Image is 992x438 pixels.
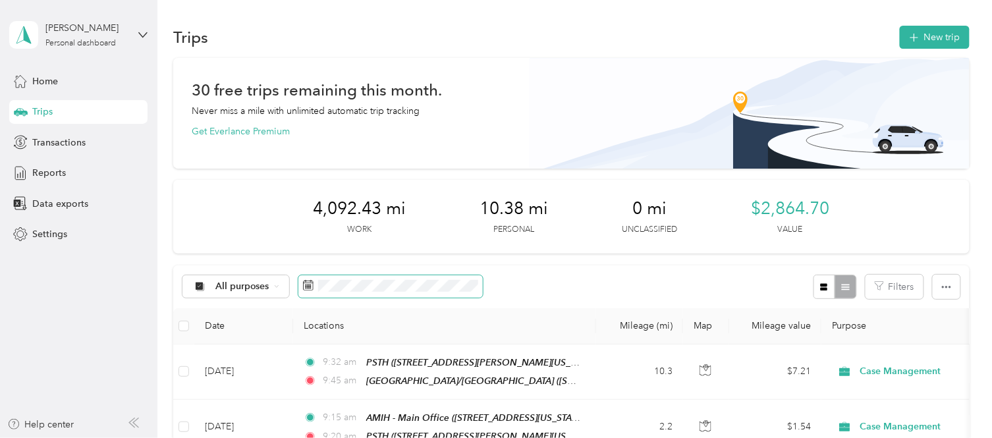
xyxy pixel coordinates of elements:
button: Help center [7,418,74,431]
span: $2,864.70 [751,198,829,219]
button: New trip [900,26,970,49]
span: 4,092.43 mi [313,198,406,219]
p: Never miss a mile with unlimited automatic trip tracking [192,104,420,118]
img: Banner [529,58,970,169]
th: Mileage (mi) [596,308,683,344]
p: Work [347,224,372,236]
span: Reports [32,166,66,180]
span: AMIH - Main Office ([STREET_ADDRESS][US_STATE]) [366,412,586,424]
th: Locations [293,308,596,344]
p: Unclassified [622,224,677,236]
span: [GEOGRAPHIC_DATA]/[GEOGRAPHIC_DATA] ([STREET_ADDRESS][US_STATE]) [366,375,691,387]
span: Case Management [860,420,981,434]
iframe: Everlance-gr Chat Button Frame [918,364,992,438]
span: Trips [32,105,53,119]
span: 9:32 am [323,355,360,370]
td: $7.21 [729,344,821,400]
span: Home [32,74,58,88]
span: Settings [32,227,67,241]
span: Data exports [32,197,88,211]
button: Get Everlance Premium [192,124,290,138]
span: Transactions [32,136,86,150]
div: [PERSON_NAME] [45,21,128,35]
td: 10.3 [596,344,683,400]
span: All purposes [215,282,270,291]
p: Personal [493,224,534,236]
span: 0 mi [632,198,667,219]
span: 9:45 am [323,373,360,388]
div: Personal dashboard [45,40,116,47]
span: 10.38 mi [480,198,548,219]
button: Filters [866,275,923,299]
h1: Trips [173,30,208,44]
th: Map [683,308,729,344]
span: 9:15 am [323,410,360,425]
span: Case Management [860,364,981,379]
th: Date [194,308,293,344]
p: Value [778,224,803,236]
td: [DATE] [194,344,293,400]
span: PSTH ([STREET_ADDRESS][PERSON_NAME][US_STATE]) [366,357,600,368]
th: Mileage value [729,308,821,344]
h1: 30 free trips remaining this month. [192,83,442,97]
